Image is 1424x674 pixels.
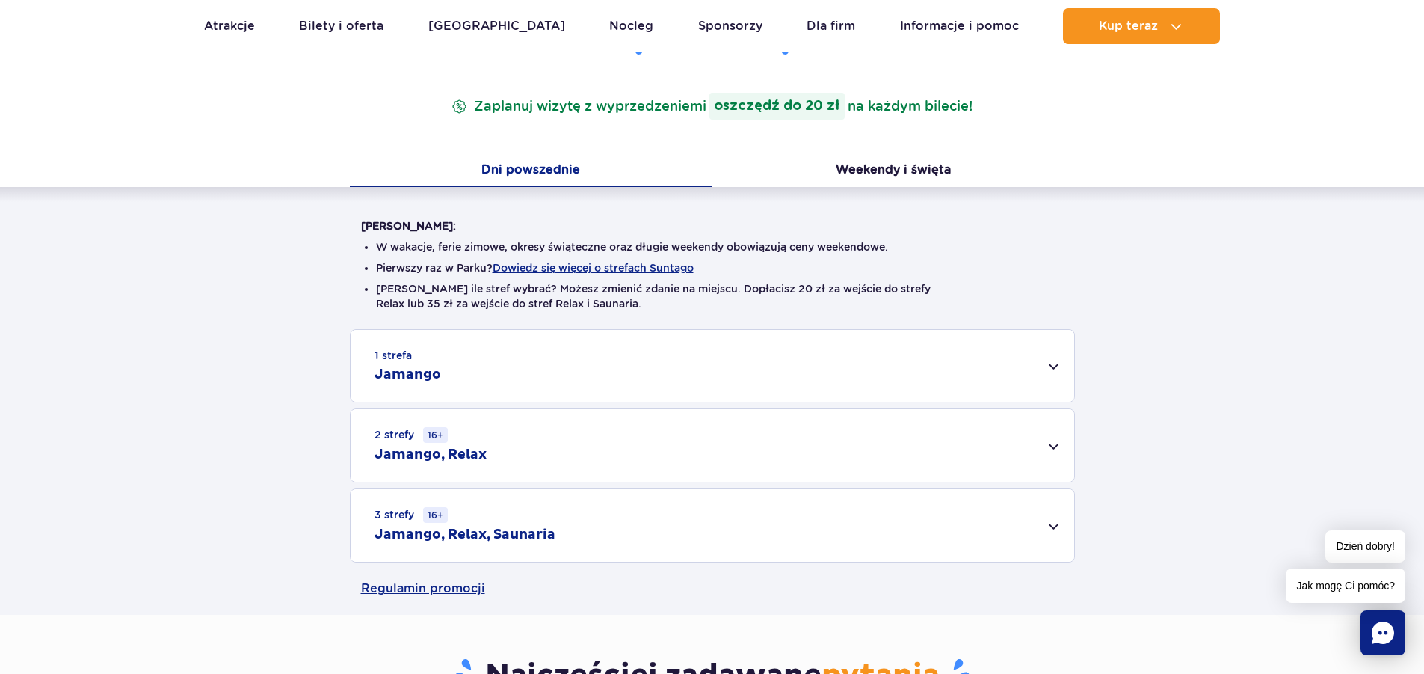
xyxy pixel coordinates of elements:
small: 2 strefy [375,427,448,443]
button: Kup teraz [1063,8,1220,44]
a: Regulamin promocji [361,563,1064,615]
a: Atrakcje [204,8,255,44]
strong: oszczędź do 20 zł [709,93,845,120]
h2: Jamango, Relax [375,446,487,464]
a: Dla firm [807,8,855,44]
small: 16+ [423,427,448,443]
small: 16+ [423,507,448,523]
h2: Jamango [375,366,441,384]
a: Nocleg [609,8,653,44]
a: Bilety i oferta [299,8,383,44]
li: Pierwszy raz w Parku? [376,260,1049,275]
span: Kup teraz [1099,19,1158,33]
div: Chat [1360,610,1405,655]
button: Weekendy i święta [712,156,1075,187]
a: Sponsorzy [698,8,762,44]
li: W wakacje, ferie zimowe, okresy świąteczne oraz długie weekendy obowiązują ceny weekendowe. [376,239,1049,254]
strong: [PERSON_NAME]: [361,220,456,232]
button: Dni powszednie [350,156,712,187]
li: [PERSON_NAME] ile stref wybrać? Możesz zmienić zdanie na miejscu. Dopłacisz 20 zł za wejście do s... [376,281,1049,311]
span: Dzień dobry! [1325,530,1405,563]
span: Jak mogę Ci pomóc? [1286,569,1405,603]
small: 3 strefy [375,507,448,523]
a: Informacje i pomoc [900,8,1019,44]
small: 1 strefa [375,348,412,363]
h2: Jamango, Relax, Saunaria [375,526,555,544]
p: Zaplanuj wizytę z wyprzedzeniem na każdym bilecie! [449,93,975,120]
a: [GEOGRAPHIC_DATA] [428,8,565,44]
button: Dowiedz się więcej o strefach Suntago [493,262,694,274]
